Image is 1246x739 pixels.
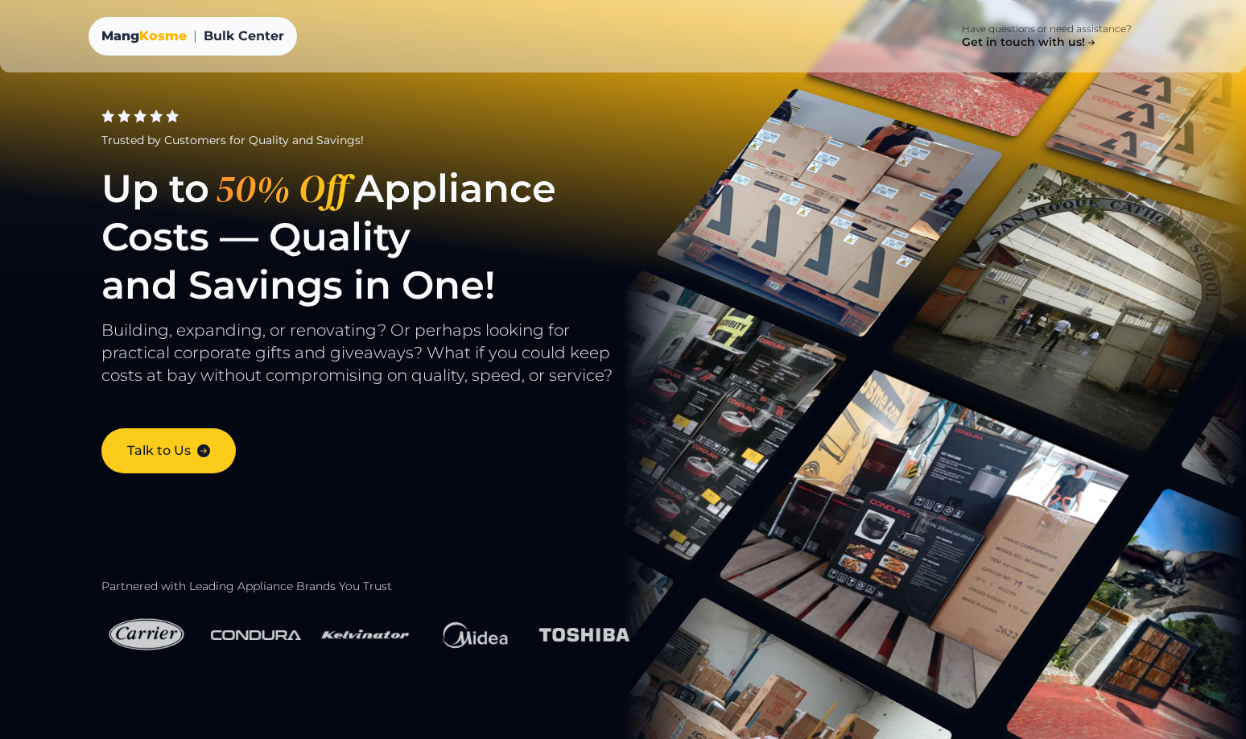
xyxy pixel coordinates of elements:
[101,580,659,594] h2: Partnered with Leading Appliance Brands You Trust
[101,27,187,46] div: Mang
[139,28,187,43] span: Kosme
[101,164,659,309] h1: Up to Appliance Costs — Quality and Savings in One!
[209,164,355,213] span: 50% Off
[101,607,192,663] img: Carrier Logo
[936,13,1157,60] a: Have questions or need assistance? Get in touch with us!
[204,27,284,46] span: Bulk Center
[320,607,411,663] img: Kelvinator Logo
[962,23,1132,35] p: Have questions or need assistance?
[211,621,301,650] img: Condura Logo
[430,607,520,663] img: Midea Logo
[962,35,1098,50] h4: Get in touch with us!
[101,132,659,148] div: Trusted by Customers for Quality and Savings!
[101,27,187,46] a: MangKosme
[101,319,659,403] p: Building, expanding, or renovating? Or perhaps looking for practical corporate gifts and giveaway...
[193,27,197,46] span: |
[101,428,236,473] a: Talk to Us
[539,618,629,651] img: Toshiba Logo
